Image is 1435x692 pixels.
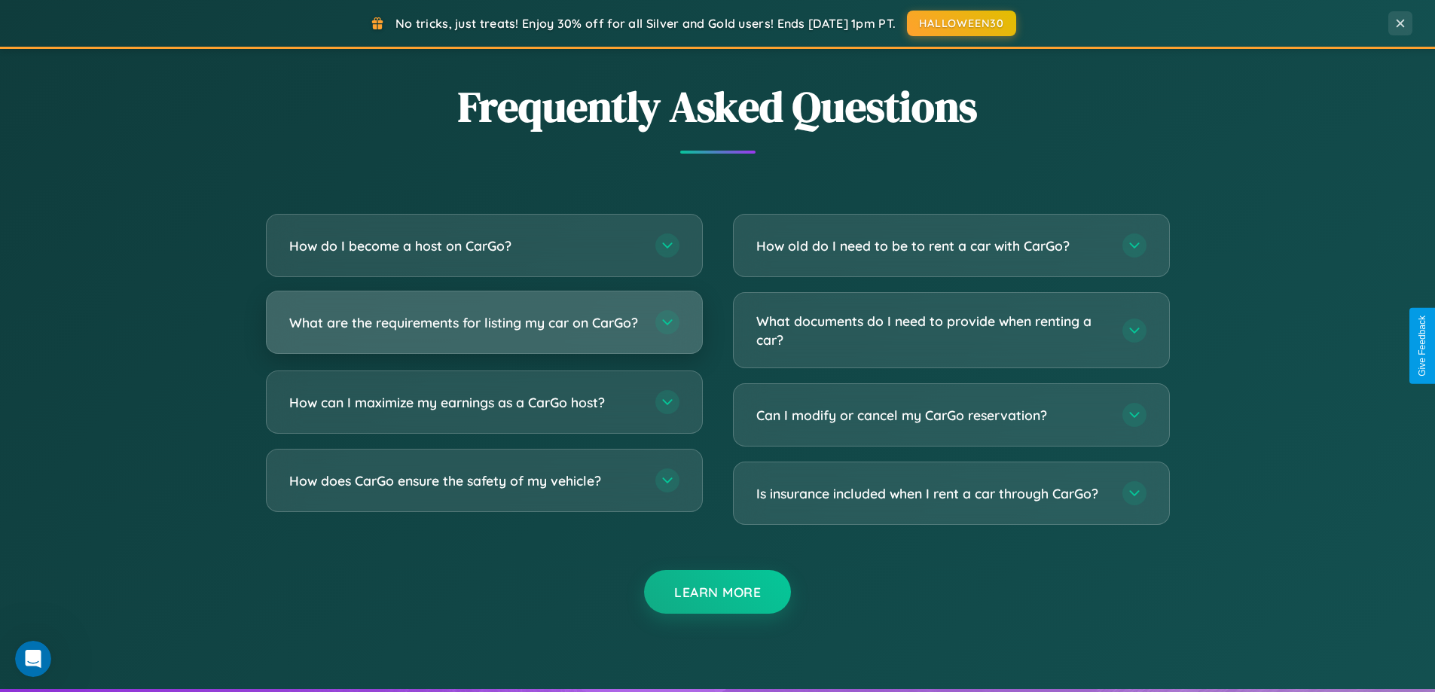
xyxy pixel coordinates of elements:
span: No tricks, just treats! Enjoy 30% off for all Silver and Gold users! Ends [DATE] 1pm PT. [395,16,896,31]
h3: How old do I need to be to rent a car with CarGo? [756,236,1107,255]
h3: How can I maximize my earnings as a CarGo host? [289,393,640,412]
h3: How does CarGo ensure the safety of my vehicle? [289,471,640,490]
div: Give Feedback [1417,316,1427,376]
iframe: Intercom live chat [15,641,51,677]
button: Learn More [644,570,791,614]
h2: Frequently Asked Questions [266,78,1170,136]
h3: Is insurance included when I rent a car through CarGo? [756,484,1107,503]
h3: Can I modify or cancel my CarGo reservation? [756,406,1107,425]
h3: How do I become a host on CarGo? [289,236,640,255]
h3: What are the requirements for listing my car on CarGo? [289,313,640,332]
h3: What documents do I need to provide when renting a car? [756,312,1107,349]
button: HALLOWEEN30 [907,11,1016,36]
